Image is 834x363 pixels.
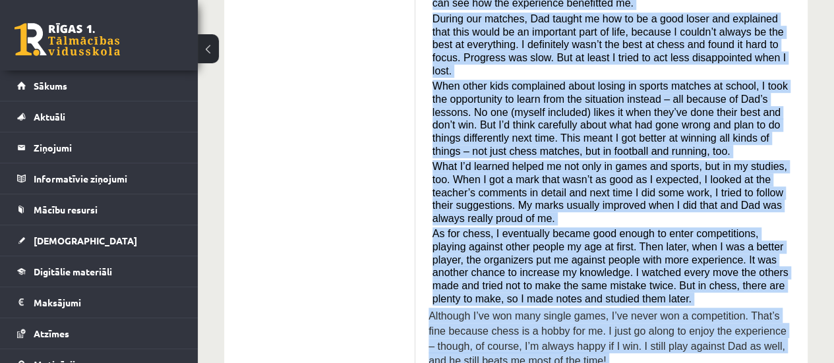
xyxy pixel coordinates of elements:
legend: Informatīvie ziņojumi [34,163,181,194]
a: Mācību resursi [17,194,181,225]
span: When other kids complained about losing in sports matches at school, I took the opportunity to le... [432,80,788,156]
a: Ziņojumi [17,132,181,163]
span: Aktuāli [34,111,65,123]
span: As for chess, I eventually became good enough to enter competitions, playing against other people... [432,228,789,304]
span: During our matches, Dad taught me how to be a good loser and explained that this would be an impo... [432,13,786,76]
span: Digitālie materiāli [34,265,112,277]
a: Digitālie materiāli [17,256,181,287]
span: Mācību resursi [34,204,98,215]
a: Aktuāli [17,101,181,132]
span: What I’d learned helped me not only in games and sports, but in my studies, too. When I got a mar... [432,161,787,224]
span: Sākums [34,80,67,92]
a: Sākums [17,70,181,101]
a: Informatīvie ziņojumi [17,163,181,194]
span: Atzīmes [34,327,69,339]
a: Atzīmes [17,318,181,349]
a: Maksājumi [17,287,181,318]
legend: Ziņojumi [34,132,181,163]
a: Rīgas 1. Tālmācības vidusskola [15,23,120,56]
a: [DEMOGRAPHIC_DATA] [17,225,181,256]
legend: Maksājumi [34,287,181,318]
span: [DEMOGRAPHIC_DATA] [34,235,137,246]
